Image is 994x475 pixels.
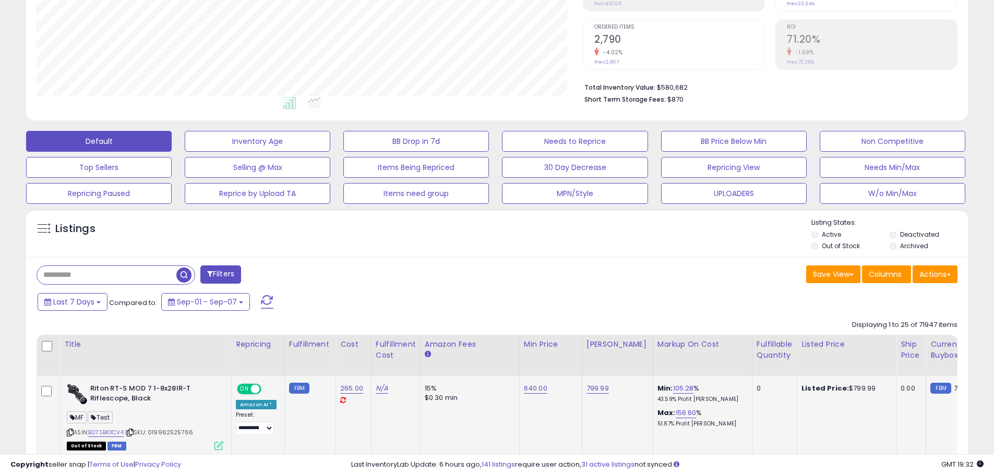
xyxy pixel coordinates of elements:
span: 2025-09-15 19:32 GMT [941,459,984,469]
button: Last 7 Days [38,293,107,311]
div: Title [64,339,227,350]
div: Fulfillment Cost [376,339,416,361]
div: Current Buybox Price [930,339,984,361]
div: 15% [425,384,511,393]
button: Repricing View [661,157,807,178]
div: % [657,408,744,428]
div: Ship Price [901,339,921,361]
small: Prev: 23.34% [787,1,815,7]
span: Ordered Items [594,25,764,30]
b: Riton RT-S MOD 7 1-8x28IR-T Riflescope, Black [90,384,217,406]
b: Min: [657,383,673,393]
div: Cost [340,339,367,350]
div: Amazon AI * [236,400,277,409]
button: W/o Min/Max [820,183,965,204]
label: Active [822,230,841,239]
label: Deactivated [900,230,939,239]
div: Min Price [524,339,578,350]
div: Preset: [236,411,277,435]
button: Default [26,131,172,152]
p: 43.59% Profit [PERSON_NAME] [657,396,744,403]
span: FBM [107,442,126,450]
div: Fulfillment [289,339,331,350]
a: 105.28 [673,383,694,394]
b: Listed Price: [801,383,849,393]
button: BB Price Below Min [661,131,807,152]
span: Last 7 Days [53,297,94,307]
label: Archived [900,241,928,250]
button: Filters [200,265,241,284]
b: Total Inventory Value: [584,83,655,92]
p: Listing States: [811,218,968,228]
button: Repricing Paused [26,183,172,204]
span: Columns [869,269,902,279]
small: FBM [930,383,951,394]
span: Compared to: [109,298,157,308]
div: Listed Price [801,339,892,350]
span: ON [238,385,251,394]
div: Last InventoryLab Update: 6 hours ago, require user action, not synced. [351,460,984,470]
a: 156.60 [676,408,697,418]
small: Prev: 2,907 [594,59,619,65]
button: Inventory Age [185,131,330,152]
span: $870 [667,94,684,104]
div: Fulfillable Quantity [757,339,793,361]
button: Needs Min/Max [820,157,965,178]
small: Prev: $61,125 [594,1,621,7]
button: Top Sellers [26,157,172,178]
div: 0.00 [901,384,918,393]
button: Items need group [343,183,489,204]
img: 418hPfOYIiL._SL40_.jpg [67,384,88,405]
small: -4.02% [599,48,622,56]
span: 799.99 [954,383,976,393]
th: The percentage added to the cost of goods (COGS) that forms the calculator for Min & Max prices. [653,335,752,376]
small: -1.59% [792,48,813,56]
a: B07SBKXCV4 [88,428,124,437]
small: Prev: 72.35% [787,59,814,65]
div: ASIN: [67,384,223,449]
li: $580,682 [584,80,950,93]
button: UPLOADERS [661,183,807,204]
p: 51.87% Profit [PERSON_NAME] [657,420,744,428]
button: Selling @ Max [185,157,330,178]
div: $799.99 [801,384,888,393]
button: Items Being Repriced [343,157,489,178]
a: 141 listings [482,459,515,469]
button: Reprice by Upload TA [185,183,330,204]
a: Terms of Use [89,459,134,469]
span: Sep-01 - Sep-07 [177,297,237,307]
button: Save View [806,265,860,283]
span: Test [88,411,113,423]
a: 265.00 [340,383,363,394]
b: Short Term Storage Fees: [584,95,666,104]
a: 31 active listings [581,459,634,469]
small: Amazon Fees. [425,350,431,359]
button: BB Drop in 7d [343,131,489,152]
a: 799.99 [586,383,609,394]
div: [PERSON_NAME] [586,339,649,350]
a: N/A [376,383,388,394]
span: MF [67,411,87,423]
label: Out of Stock [822,241,860,250]
button: 30 Day Decrease [502,157,648,178]
b: Max: [657,408,676,418]
button: Sep-01 - Sep-07 [161,293,250,311]
span: | SKU: 019962525766 [125,428,193,436]
h5: Listings [55,222,95,236]
button: Columns [862,265,911,283]
a: Privacy Policy [135,459,181,469]
strong: Copyright [10,459,49,469]
div: $0.30 min [425,393,511,403]
div: Repricing [236,339,280,350]
span: ROI [787,25,957,30]
button: Needs to Reprice [502,131,648,152]
span: OFF [260,385,277,394]
button: Non Competitive [820,131,965,152]
h2: 2,790 [594,33,764,47]
span: All listings that are currently out of stock and unavailable for purchase on Amazon [67,442,106,450]
div: 0 [757,384,789,393]
div: seller snap | | [10,460,181,470]
div: Amazon Fees [425,339,515,350]
button: Actions [913,265,957,283]
div: Displaying 1 to 25 of 71947 items [852,320,957,330]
